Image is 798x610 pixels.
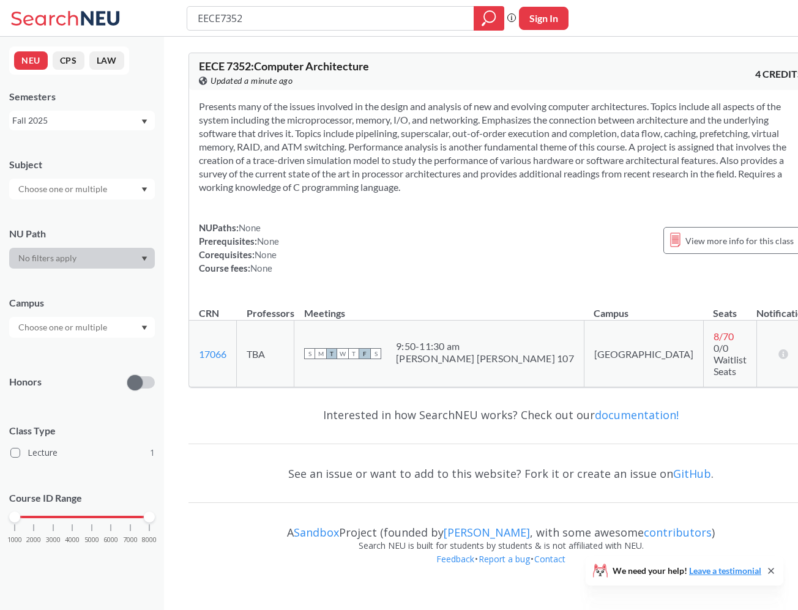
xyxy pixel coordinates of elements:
[103,537,118,543] span: 6000
[9,248,155,269] div: Dropdown arrow
[150,446,155,459] span: 1
[396,352,574,365] div: [PERSON_NAME] [PERSON_NAME] 107
[211,74,293,87] span: Updated a minute ago
[595,407,679,422] a: documentation!
[9,227,155,240] div: NU Path
[315,348,326,359] span: M
[255,249,277,260] span: None
[65,537,80,543] span: 4000
[141,325,147,330] svg: Dropdown arrow
[199,221,279,275] div: NUPaths: Prerequisites: Corequisites: Course fees:
[141,119,147,124] svg: Dropdown arrow
[689,565,761,576] a: Leave a testimonial
[199,307,219,320] div: CRN
[714,330,734,342] span: 8 / 70
[613,567,761,575] span: We need your help!
[584,294,703,321] th: Campus
[257,236,279,247] span: None
[9,158,155,171] div: Subject
[237,294,294,321] th: Professors
[685,233,794,248] span: View more info for this class
[141,187,147,192] svg: Dropdown arrow
[7,537,22,543] span: 1000
[9,424,155,437] span: Class Type
[337,348,348,359] span: W
[519,7,569,30] button: Sign In
[436,553,475,565] a: Feedback
[396,340,574,352] div: 9:50 - 11:30 am
[673,466,711,481] a: GitHub
[12,182,115,196] input: Choose one or multiple
[250,262,272,273] span: None
[584,321,703,387] td: [GEOGRAPHIC_DATA]
[714,342,747,377] span: 0/0 Waitlist Seats
[141,256,147,261] svg: Dropdown arrow
[9,111,155,130] div: Fall 2025Dropdown arrow
[12,114,140,127] div: Fall 2025
[10,445,155,461] label: Lecture
[644,525,712,540] a: contributors
[304,348,315,359] span: S
[294,294,584,321] th: Meetings
[239,222,261,233] span: None
[482,10,496,27] svg: magnifying glass
[53,51,84,70] button: CPS
[9,179,155,199] div: Dropdown arrow
[9,375,42,389] p: Honors
[444,525,530,540] a: [PERSON_NAME]
[9,296,155,310] div: Campus
[478,553,531,565] a: Report a bug
[46,537,61,543] span: 3000
[123,537,138,543] span: 7000
[326,348,337,359] span: T
[14,51,48,70] button: NEU
[199,59,369,73] span: EECE 7352 : Computer Architecture
[142,537,157,543] span: 8000
[534,553,566,565] a: Contact
[199,348,226,360] a: 17066
[294,525,339,540] a: Sandbox
[348,348,359,359] span: T
[9,491,155,505] p: Course ID Range
[84,537,99,543] span: 5000
[9,90,155,103] div: Semesters
[474,6,504,31] div: magnifying glass
[359,348,370,359] span: F
[12,320,115,335] input: Choose one or multiple
[703,294,756,321] th: Seats
[370,348,381,359] span: S
[26,537,41,543] span: 2000
[196,8,465,29] input: Class, professor, course number, "phrase"
[237,321,294,387] td: TBA
[89,51,124,70] button: LAW
[9,317,155,338] div: Dropdown arrow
